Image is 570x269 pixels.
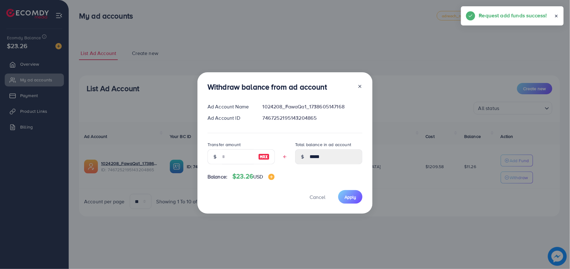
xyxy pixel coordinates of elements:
button: Cancel [302,190,333,204]
span: Balance: [208,173,227,180]
h4: $23.26 [232,173,274,180]
h3: Withdraw balance from ad account [208,82,327,91]
h5: Request add funds success! [479,11,547,19]
span: USD [253,173,263,180]
label: Transfer amount [208,141,241,148]
img: image [258,153,270,161]
label: Total balance in ad account [295,141,351,148]
span: Apply [345,194,356,200]
span: Cancel [310,194,325,200]
img: image [268,174,275,180]
div: Ad Account ID [202,114,258,122]
div: Ad Account Name [202,103,258,110]
button: Apply [338,190,362,204]
div: 1024208_FawaQa1_1738605147168 [258,103,368,110]
div: 7467252195143204865 [258,114,368,122]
